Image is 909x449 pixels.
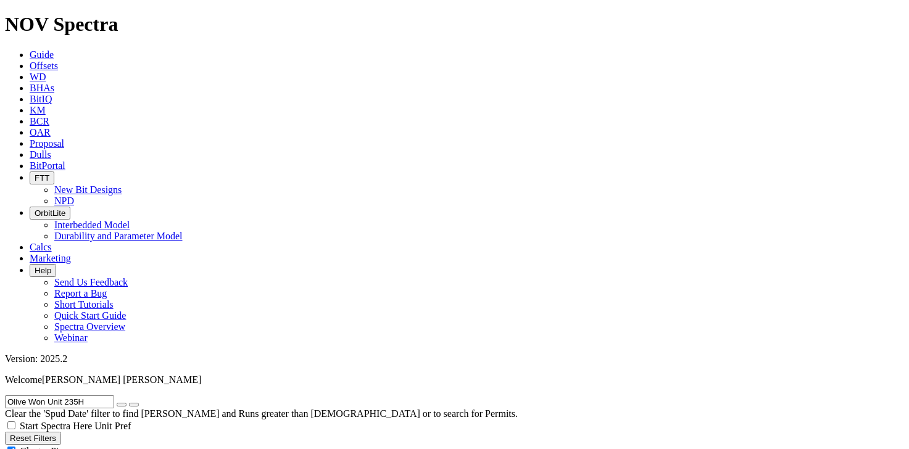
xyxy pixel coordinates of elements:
[30,60,58,71] a: Offsets
[5,353,904,365] div: Version: 2025.2
[30,138,64,149] a: Proposal
[30,160,65,171] a: BitPortal
[54,184,122,195] a: New Bit Designs
[54,332,88,343] a: Webinar
[5,374,904,385] p: Welcome
[54,288,107,299] a: Report a Bug
[54,196,74,206] a: NPD
[30,127,51,138] a: OAR
[94,421,131,431] span: Unit Pref
[30,83,54,93] a: BHAs
[42,374,201,385] span: [PERSON_NAME] [PERSON_NAME]
[30,49,54,60] a: Guide
[35,266,51,275] span: Help
[54,231,183,241] a: Durability and Parameter Model
[35,208,65,218] span: OrbitLite
[30,264,56,277] button: Help
[5,395,114,408] input: Search
[30,207,70,220] button: OrbitLite
[5,432,61,445] button: Reset Filters
[54,220,130,230] a: Interbedded Model
[54,277,128,287] a: Send Us Feedback
[30,242,52,252] a: Calcs
[54,310,126,321] a: Quick Start Guide
[5,13,904,36] h1: NOV Spectra
[30,94,52,104] a: BitIQ
[5,408,518,419] span: Clear the 'Spud Date' filter to find [PERSON_NAME] and Runs greater than [DEMOGRAPHIC_DATA] or to...
[30,116,49,126] a: BCR
[30,253,71,263] a: Marketing
[54,299,114,310] a: Short Tutorials
[7,421,15,429] input: Start Spectra Here
[30,72,46,82] a: WD
[35,173,49,183] span: FTT
[30,171,54,184] button: FTT
[30,105,46,115] a: KM
[54,321,125,332] a: Spectra Overview
[20,421,92,431] span: Start Spectra Here
[30,149,51,160] a: Dulls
